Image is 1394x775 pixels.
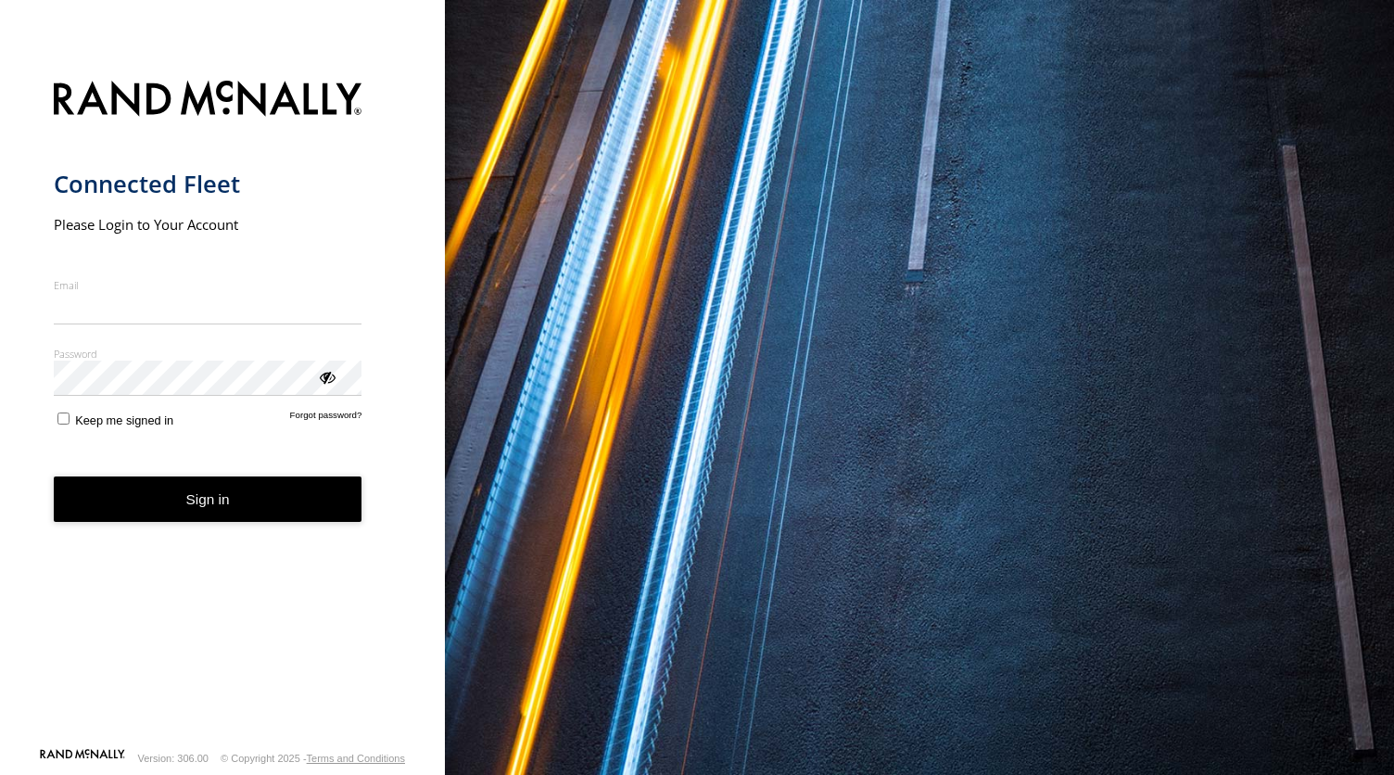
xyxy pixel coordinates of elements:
[54,77,362,124] img: Rand McNally
[57,413,70,425] input: Keep me signed in
[54,70,392,747] form: main
[307,753,405,764] a: Terms and Conditions
[138,753,209,764] div: Version: 306.00
[54,476,362,522] button: Sign in
[221,753,405,764] div: © Copyright 2025 -
[317,367,336,386] div: ViewPassword
[54,169,362,199] h1: Connected Fleet
[54,215,362,234] h2: Please Login to Your Account
[75,413,173,427] span: Keep me signed in
[290,410,362,427] a: Forgot password?
[40,749,125,768] a: Visit our Website
[54,347,362,361] label: Password
[54,278,362,292] label: Email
